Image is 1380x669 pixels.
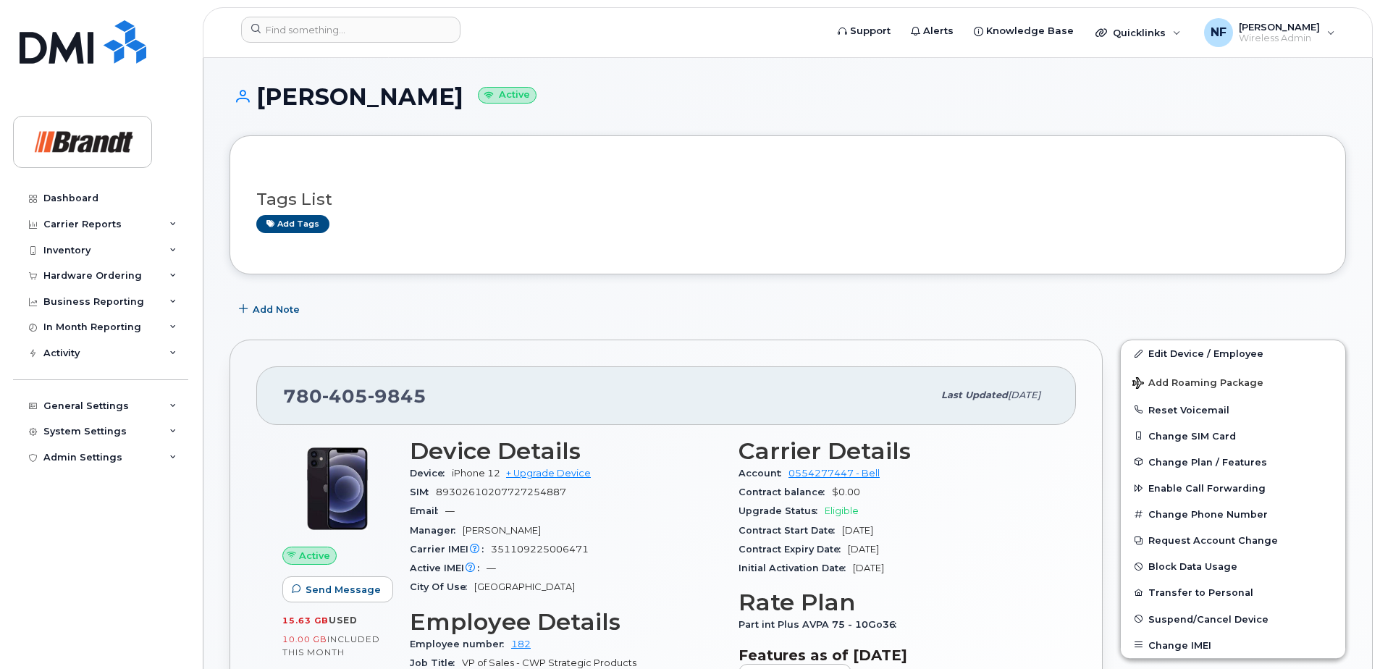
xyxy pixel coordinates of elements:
[788,468,880,479] a: 0554277447 - Bell
[825,505,859,516] span: Eligible
[410,525,463,536] span: Manager
[410,581,474,592] span: City Of Use
[410,468,452,479] span: Device
[739,487,832,497] span: Contract balance
[282,634,327,644] span: 10.00 GB
[739,647,1050,664] h3: Features as of [DATE]
[832,487,860,497] span: $0.00
[410,438,721,464] h3: Device Details
[511,639,531,649] a: 182
[230,296,312,322] button: Add Note
[1121,606,1345,632] button: Suspend/Cancel Device
[739,438,1050,464] h3: Carrier Details
[739,505,825,516] span: Upgrade Status
[306,583,381,597] span: Send Message
[253,303,300,316] span: Add Note
[848,544,879,555] span: [DATE]
[1121,527,1345,553] button: Request Account Change
[282,576,393,602] button: Send Message
[478,87,537,104] small: Active
[506,468,591,479] a: + Upgrade Device
[1148,456,1267,467] span: Change Plan / Features
[410,657,462,668] span: Job Title
[739,468,788,479] span: Account
[322,385,368,407] span: 405
[1121,632,1345,658] button: Change IMEI
[739,544,848,555] span: Contract Expiry Date
[1121,397,1345,423] button: Reset Voicemail
[329,615,358,626] span: used
[853,563,884,573] span: [DATE]
[410,563,487,573] span: Active IMEI
[410,544,491,555] span: Carrier IMEI
[1132,377,1263,391] span: Add Roaming Package
[410,505,445,516] span: Email
[739,525,842,536] span: Contract Start Date
[1121,340,1345,366] a: Edit Device / Employee
[1121,449,1345,475] button: Change Plan / Features
[739,563,853,573] span: Initial Activation Date
[410,487,436,497] span: SIM
[491,544,589,555] span: 351109225006471
[474,581,575,592] span: [GEOGRAPHIC_DATA]
[294,445,381,532] img: iPhone_12.jpg
[256,190,1319,209] h3: Tags List
[282,615,329,626] span: 15.63 GB
[487,563,496,573] span: —
[1148,483,1266,494] span: Enable Call Forwarding
[256,215,329,233] a: Add tags
[299,549,330,563] span: Active
[1121,501,1345,527] button: Change Phone Number
[1121,475,1345,501] button: Enable Call Forwarding
[842,525,873,536] span: [DATE]
[739,589,1050,615] h3: Rate Plan
[283,385,426,407] span: 780
[1121,423,1345,449] button: Change SIM Card
[1121,579,1345,605] button: Transfer to Personal
[462,657,636,668] span: VP of Sales - CWP Strategic Products
[230,84,1346,109] h1: [PERSON_NAME]
[739,619,904,630] span: Part int Plus AVPA 75 - 10Go36
[436,487,566,497] span: 89302610207727254887
[941,390,1008,400] span: Last updated
[452,468,500,479] span: iPhone 12
[410,639,511,649] span: Employee number
[463,525,541,536] span: [PERSON_NAME]
[445,505,455,516] span: —
[368,385,426,407] span: 9845
[1121,553,1345,579] button: Block Data Usage
[1148,613,1268,624] span: Suspend/Cancel Device
[1121,367,1345,397] button: Add Roaming Package
[1008,390,1040,400] span: [DATE]
[410,609,721,635] h3: Employee Details
[282,634,380,657] span: included this month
